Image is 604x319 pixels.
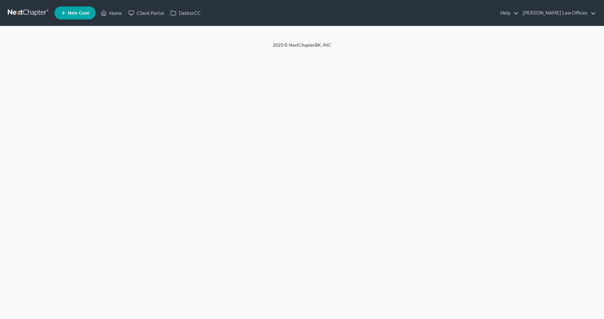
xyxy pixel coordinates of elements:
[117,42,487,53] div: 2025 © NextChapterBK, INC
[98,7,125,19] a: Home
[125,7,167,19] a: Client Portal
[167,7,204,19] a: DebtorCC
[497,7,519,19] a: Help
[519,7,596,19] a: [PERSON_NAME] Law Offices
[54,6,96,19] new-legal-case-button: New Case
